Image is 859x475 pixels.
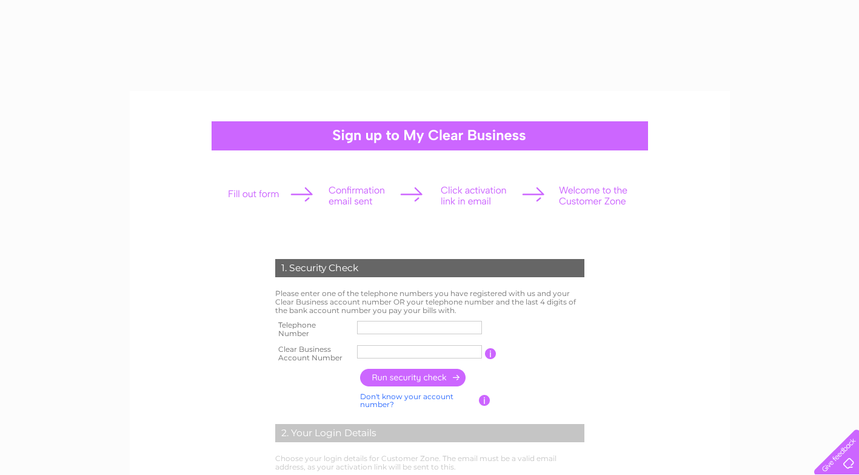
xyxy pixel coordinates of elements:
[485,348,496,359] input: Information
[275,424,584,442] div: 2. Your Login Details
[360,392,453,409] a: Don't know your account number?
[272,317,355,342] th: Telephone Number
[275,259,584,277] div: 1. Security Check
[272,451,587,474] td: Choose your login details for Customer Zone. The email must be a valid email address, as your act...
[272,342,355,366] th: Clear Business Account Number
[272,286,587,317] td: Please enter one of the telephone numbers you have registered with us and your Clear Business acc...
[479,395,490,406] input: Information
